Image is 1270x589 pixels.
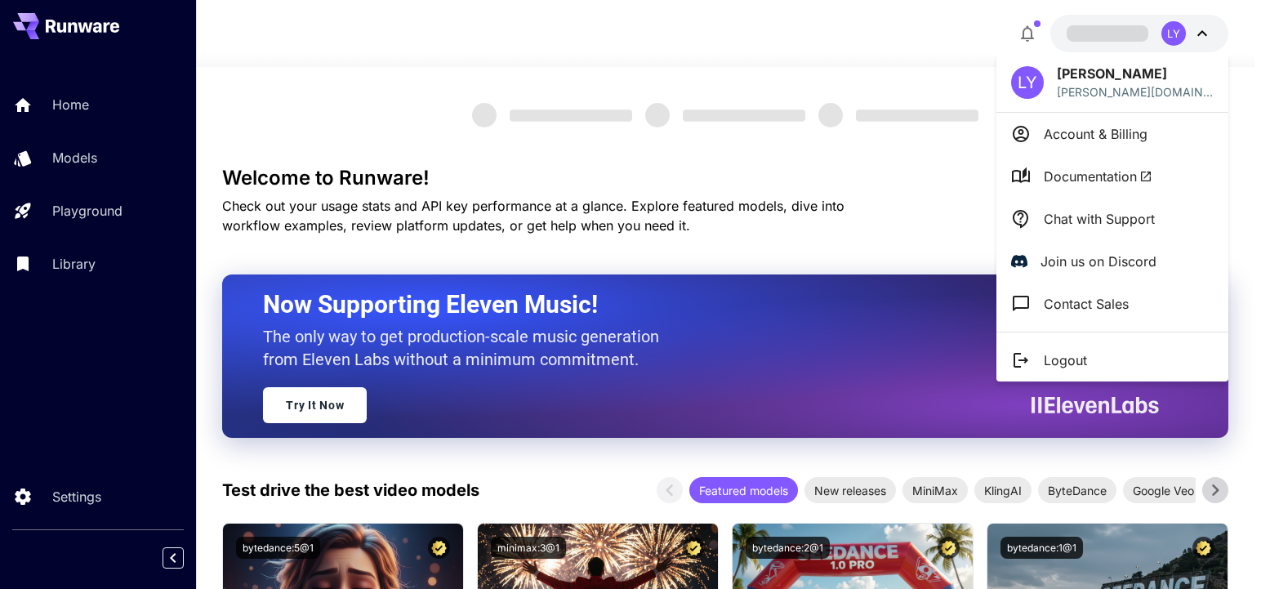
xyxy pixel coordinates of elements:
[1044,209,1155,229] p: Chat with Support
[1044,124,1147,144] p: Account & Billing
[1044,350,1087,370] p: Logout
[1057,64,1214,83] p: [PERSON_NAME]
[1011,66,1044,99] div: LY
[1044,294,1129,314] p: Contact Sales
[1057,83,1214,100] p: [PERSON_NAME][DOMAIN_NAME][EMAIL_ADDRESS][DOMAIN_NAME]
[1041,252,1156,271] p: Join us on Discord
[1057,83,1214,100] div: leticia.ye@runware.ai
[1044,167,1152,186] span: Documentation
